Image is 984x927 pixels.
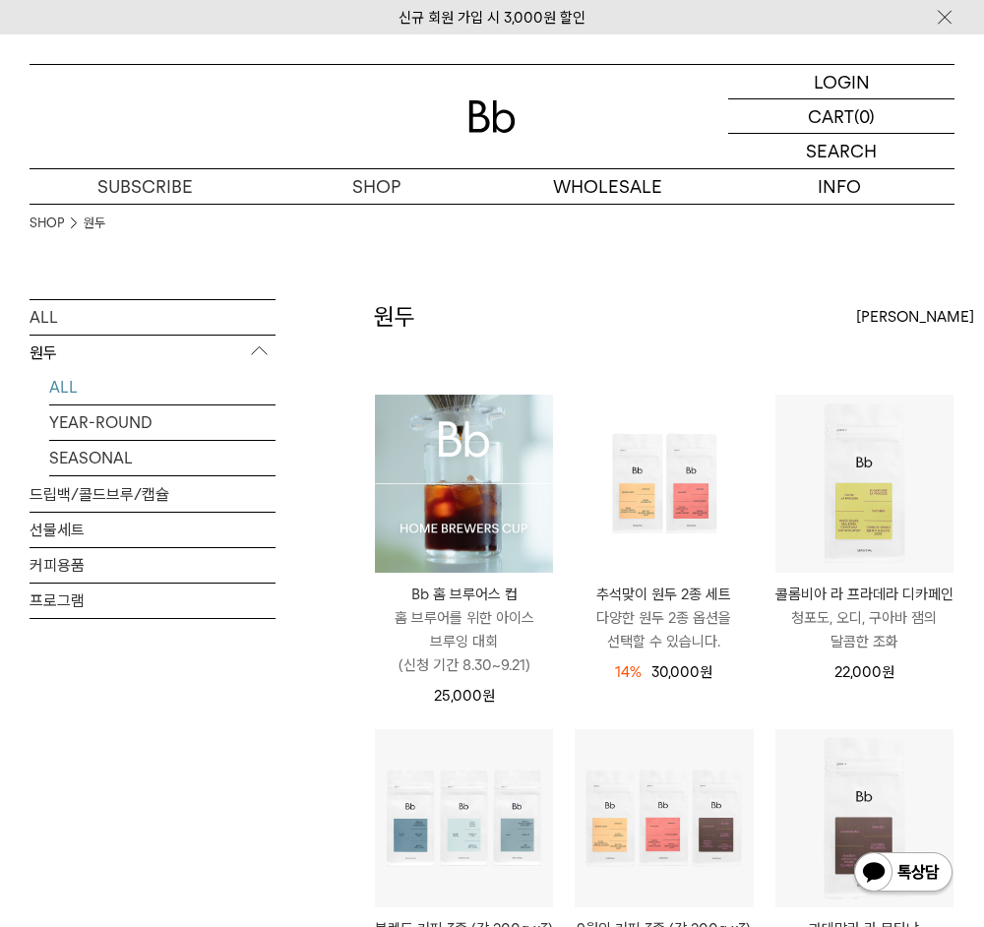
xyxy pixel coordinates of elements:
[30,169,261,204] a: SUBSCRIBE
[775,395,953,573] img: 콜롬비아 라 프라데라 디카페인
[84,214,105,233] a: 원두
[49,370,276,404] a: ALL
[261,169,492,204] a: SHOP
[806,134,877,168] p: SEARCH
[399,9,585,27] a: 신규 회원 가입 시 3,000원 할인
[434,687,495,705] span: 25,000
[834,663,894,681] span: 22,000
[30,477,276,512] a: 드립백/콜드브루/캡슐
[808,99,854,133] p: CART
[575,583,753,653] a: 추석맞이 원두 2종 세트 다양한 원두 2종 옵션을 선택할 수 있습니다.
[30,214,64,233] a: SHOP
[30,336,276,371] p: 원두
[882,663,894,681] span: 원
[575,729,753,907] img: 9월의 커피 3종 (각 200g x3)
[30,548,276,583] a: 커피용품
[775,606,953,653] p: 청포도, 오디, 구아바 잼의 달콤한 조화
[723,169,954,204] p: INFO
[375,583,553,677] a: Bb 홈 브루어스 컵 홈 브루어를 위한 아이스 브루잉 대회(신청 기간 8.30~9.21)
[775,583,953,653] a: 콜롬비아 라 프라데라 디카페인 청포도, 오디, 구아바 잼의 달콤한 조화
[775,729,953,907] img: 과테말라 라 몬타냐
[700,663,712,681] span: 원
[468,100,516,133] img: 로고
[30,513,276,547] a: 선물세트
[728,65,954,99] a: LOGIN
[814,65,870,98] p: LOGIN
[615,660,642,684] div: 14%
[852,850,954,897] img: 카카오톡 채널 1:1 채팅 버튼
[575,606,753,653] p: 다양한 원두 2종 옵션을 선택할 수 있습니다.
[775,583,953,606] p: 콜롬비아 라 프라데라 디카페인
[651,663,712,681] span: 30,000
[375,729,553,907] img: 블렌드 커피 3종 (각 200g x3)
[492,169,723,204] p: WHOLESALE
[375,395,553,573] img: 1000001223_add2_021.jpg
[30,584,276,618] a: 프로그램
[575,583,753,606] p: 추석맞이 원두 2종 세트
[374,300,415,334] h2: 원두
[49,405,276,440] a: YEAR-ROUND
[375,606,553,677] p: 홈 브루어를 위한 아이스 브루잉 대회 (신청 기간 8.30~9.21)
[375,395,553,573] a: Bb 홈 브루어스 컵
[856,305,974,329] span: [PERSON_NAME]
[575,395,753,573] img: 추석맞이 원두 2종 세트
[482,687,495,705] span: 원
[375,583,553,606] p: Bb 홈 브루어스 컵
[30,300,276,335] a: ALL
[49,441,276,475] a: SEASONAL
[854,99,875,133] p: (0)
[728,99,954,134] a: CART (0)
